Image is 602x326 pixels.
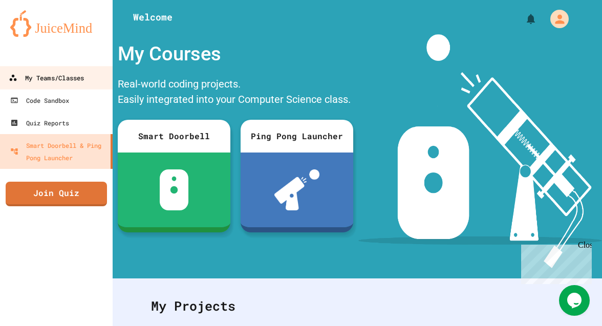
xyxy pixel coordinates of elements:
[540,7,571,31] div: My Account
[141,286,574,326] div: My Projects
[274,169,320,210] img: ppl-with-ball.png
[10,117,69,129] div: Quiz Reports
[4,4,71,65] div: Chat with us now!Close
[6,182,107,206] a: Join Quiz
[241,120,353,153] div: Ping Pong Launcher
[10,139,106,164] div: Smart Doorbell & Ping Pong Launcher
[160,169,189,210] img: sdb-white.svg
[10,94,69,106] div: Code Sandbox
[113,34,358,74] div: My Courses
[10,10,102,37] img: logo-orange.svg
[506,10,540,28] div: My Notifications
[358,34,602,268] img: banner-image-my-projects.png
[517,241,592,284] iframe: chat widget
[118,120,230,153] div: Smart Doorbell
[9,72,84,84] div: My Teams/Classes
[113,74,358,112] div: Real-world coding projects. Easily integrated into your Computer Science class.
[559,285,592,316] iframe: chat widget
